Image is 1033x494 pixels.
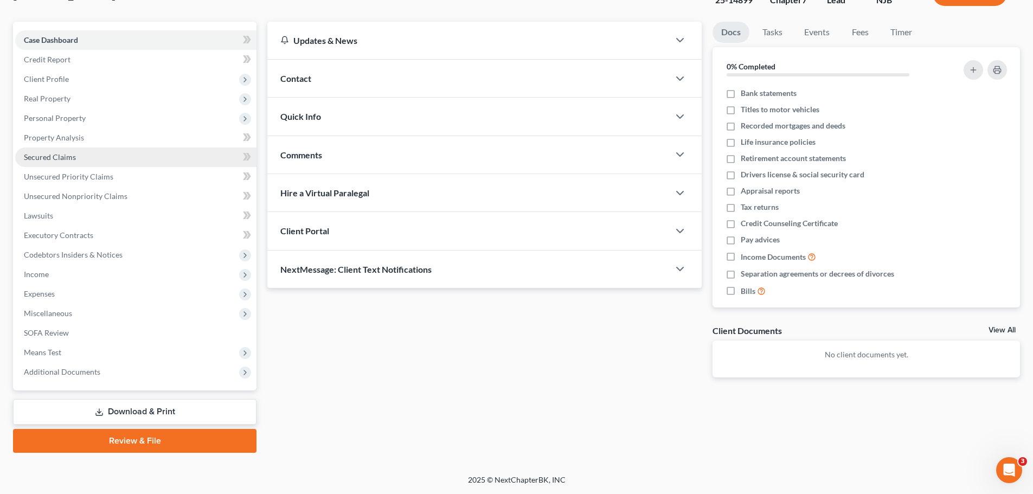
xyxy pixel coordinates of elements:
span: Real Property [24,94,70,103]
span: Drivers license & social security card [741,169,864,180]
p: No client documents yet. [721,349,1011,360]
div: Client Documents [713,325,782,336]
a: Timer [882,22,921,43]
span: Pay advices [741,234,780,245]
span: Quick Info [280,111,321,121]
span: Client Profile [24,74,69,84]
span: Property Analysis [24,133,84,142]
span: Credit Counseling Certificate [741,218,838,229]
span: Personal Property [24,113,86,123]
a: Lawsuits [15,206,256,226]
a: Review & File [13,429,256,453]
span: Codebtors Insiders & Notices [24,250,123,259]
span: Miscellaneous [24,309,72,318]
span: Bank statements [741,88,797,99]
a: Unsecured Nonpriority Claims [15,187,256,206]
span: Bills [741,286,755,297]
span: Income [24,270,49,279]
a: Credit Report [15,50,256,69]
span: Secured Claims [24,152,76,162]
a: Tasks [754,22,791,43]
a: Case Dashboard [15,30,256,50]
span: Comments [280,150,322,160]
span: Executory Contracts [24,230,93,240]
span: Appraisal reports [741,185,800,196]
a: Fees [843,22,877,43]
span: Lawsuits [24,211,53,220]
a: Secured Claims [15,147,256,167]
span: Means Test [24,348,61,357]
span: Titles to motor vehicles [741,104,819,115]
span: Hire a Virtual Paralegal [280,188,369,198]
span: Additional Documents [24,367,100,376]
iframe: Intercom live chat [996,457,1022,483]
a: Unsecured Priority Claims [15,167,256,187]
div: Updates & News [280,35,656,46]
span: Contact [280,73,311,84]
span: Case Dashboard [24,35,78,44]
a: Docs [713,22,749,43]
a: SOFA Review [15,323,256,343]
a: Property Analysis [15,128,256,147]
strong: 0% Completed [727,62,775,71]
span: NextMessage: Client Text Notifications [280,264,432,274]
span: Life insurance policies [741,137,816,147]
span: Separation agreements or decrees of divorces [741,268,894,279]
span: Retirement account statements [741,153,846,164]
span: 3 [1018,457,1027,466]
div: 2025 © NextChapterBK, INC [208,474,826,494]
span: Credit Report [24,55,70,64]
span: Unsecured Nonpriority Claims [24,191,127,201]
span: Expenses [24,289,55,298]
a: Events [795,22,838,43]
span: Income Documents [741,252,806,262]
span: Tax returns [741,202,779,213]
span: Unsecured Priority Claims [24,172,113,181]
span: Client Portal [280,226,329,236]
span: Recorded mortgages and deeds [741,120,845,131]
a: Download & Print [13,399,256,425]
a: Executory Contracts [15,226,256,245]
a: View All [989,326,1016,334]
span: SOFA Review [24,328,69,337]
